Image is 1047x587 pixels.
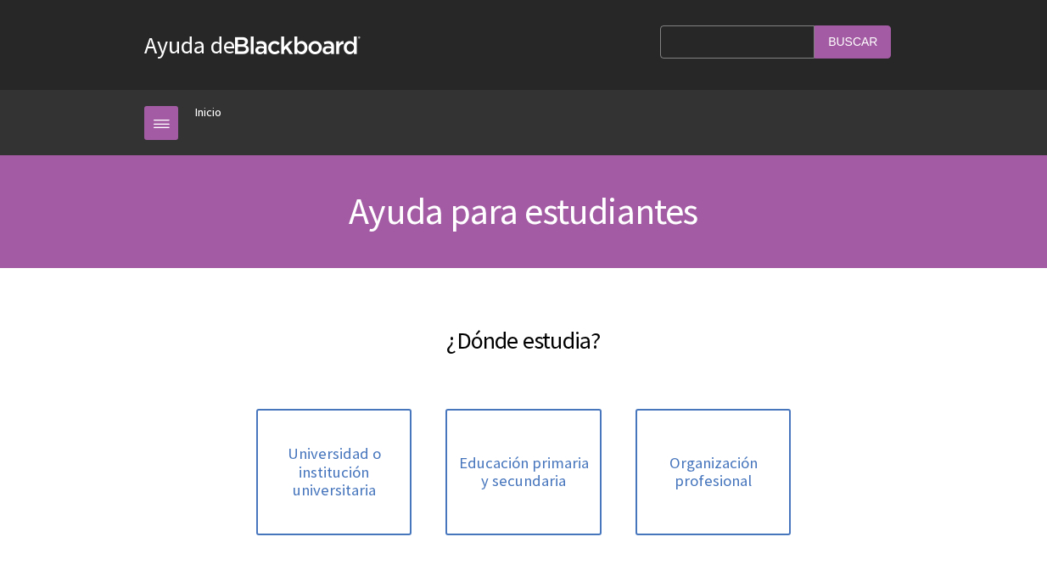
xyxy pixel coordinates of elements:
[144,302,903,358] h2: ¿Dónde estudia?
[195,102,221,123] a: Inicio
[235,36,361,54] strong: Blackboard
[445,409,602,535] a: Educación primaria y secundaria
[646,454,781,490] span: Organización profesional
[266,444,402,500] span: Universidad o institución universitaria
[256,409,412,535] a: Universidad o institución universitaria
[144,30,361,60] a: Ayuda deBlackboard
[815,25,891,59] input: Buscar
[456,454,591,490] span: Educación primaria y secundaria
[635,409,792,535] a: Organización profesional
[349,187,697,234] span: Ayuda para estudiantes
